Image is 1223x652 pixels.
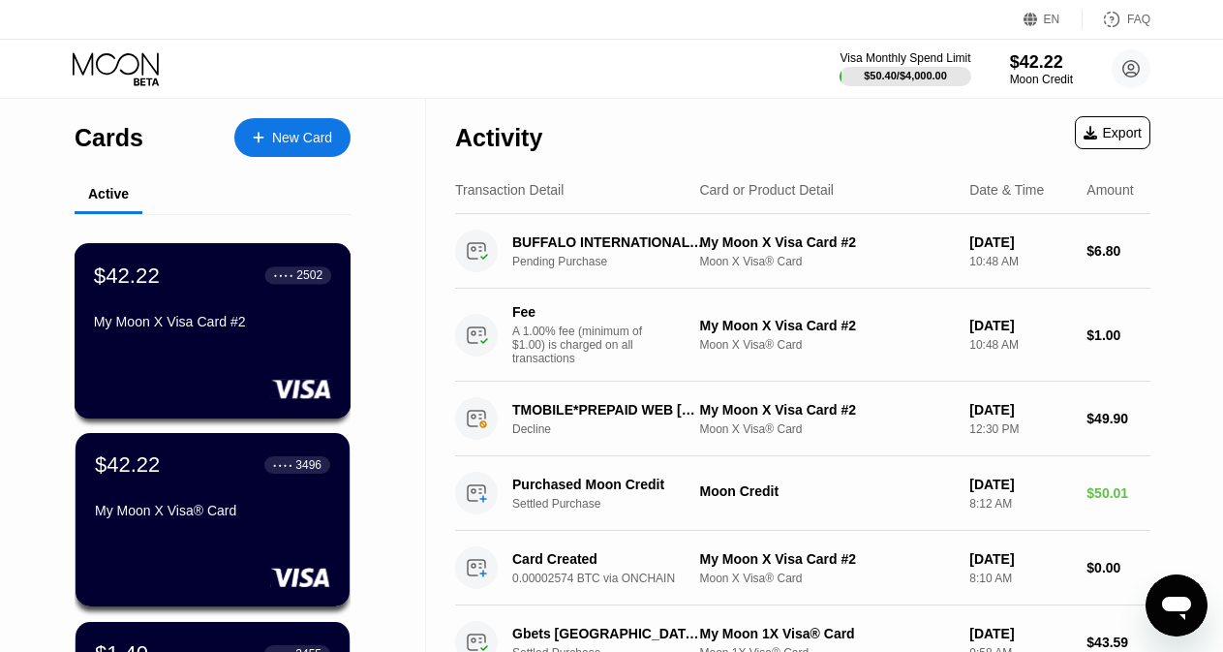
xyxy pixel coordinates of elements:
div: Moon X Visa® Card [699,338,954,352]
div: My Moon X Visa Card #2 [699,551,954,567]
div: My Moon 1X Visa® Card [699,626,954,641]
div: $42.22● ● ● ●2502My Moon X Visa Card #2 [76,244,350,418]
div: 8:10 AM [969,572,1071,585]
div: My Moon X Visa Card #2 [699,318,954,333]
div: Cards [75,124,143,152]
div: $6.80 [1086,243,1150,259]
div: Active [88,186,129,202]
div: $42.22 [95,452,160,478]
div: Decline [512,422,719,436]
div: A 1.00% fee (minimum of $1.00) is charged on all transactions [512,325,657,365]
div: 2502 [296,268,322,282]
div: My Moon X Visa® Card [95,503,330,518]
div: $0.00 [1086,560,1150,575]
div: Moon X Visa® Card [699,572,954,585]
div: 10:48 AM [969,255,1071,268]
div: Settled Purchase [512,497,719,511]
div: $42.22 [94,263,160,288]
div: [DATE] [969,551,1071,567]
div: Moon Credit [1010,73,1073,86]
div: Export [1075,116,1150,149]
div: [DATE] [969,626,1071,641]
div: Purchased Moon Credit [512,477,704,492]
div: 3496 [295,458,321,472]
div: 8:12 AM [969,497,1071,511]
div: [DATE] [969,402,1071,418]
div: BUFFALO INTERNATIONAL L Johannesburg ZAPending PurchaseMy Moon X Visa Card #2Moon X Visa® Card[DA... [455,214,1150,289]
div: Purchased Moon CreditSettled PurchaseMoon Credit[DATE]8:12 AM$50.01 [455,456,1150,531]
div: TMOBILE*PREPAID WEB [PHONE_NUMBER] USDeclineMy Moon X Visa Card #2Moon X Visa® Card[DATE]12:30 PM... [455,382,1150,456]
div: New Card [272,130,332,146]
div: Transaction Detail [455,182,564,198]
div: Card Created0.00002574 BTC via ONCHAINMy Moon X Visa Card #2Moon X Visa® Card[DATE]8:10 AM$0.00 [455,531,1150,605]
div: Card Created [512,551,704,567]
div: [DATE] [969,477,1071,492]
div: FeeA 1.00% fee (minimum of $1.00) is charged on all transactionsMy Moon X Visa Card #2Moon X Visa... [455,289,1150,382]
iframe: Button to launch messaging window [1146,574,1208,636]
div: 12:30 PM [969,422,1071,436]
div: My Moon X Visa Card #2 [94,314,331,329]
div: $42.22● ● ● ●3496My Moon X Visa® Card [76,433,350,606]
div: Gbets [GEOGRAPHIC_DATA] ZA [512,626,704,641]
div: $42.22 [1010,52,1073,73]
div: Visa Monthly Spend Limit$50.40/$4,000.00 [840,51,970,86]
div: ● ● ● ● [273,462,292,468]
div: New Card [234,118,351,157]
div: EN [1044,13,1060,26]
div: FAQ [1127,13,1150,26]
div: $42.22Moon Credit [1010,52,1073,86]
div: Card or Product Detail [699,182,834,198]
div: Visa Monthly Spend Limit [840,51,970,65]
div: 0.00002574 BTC via ONCHAIN [512,572,719,585]
div: Pending Purchase [512,255,719,268]
div: Export [1084,125,1142,140]
div: 10:48 AM [969,338,1071,352]
div: Date & Time [969,182,1044,198]
div: ● ● ● ● [274,272,293,278]
div: $50.01 [1086,485,1150,501]
div: My Moon X Visa Card #2 [699,402,954,418]
div: [DATE] [969,318,1071,333]
div: Moon X Visa® Card [699,422,954,436]
div: BUFFALO INTERNATIONAL L Johannesburg ZA [512,234,704,250]
div: My Moon X Visa Card #2 [699,234,954,250]
div: [DATE] [969,234,1071,250]
div: $1.00 [1086,327,1150,343]
div: Amount [1086,182,1133,198]
div: $43.59 [1086,635,1150,650]
div: Activity [455,124,542,152]
div: Moon Credit [699,483,954,499]
div: Fee [512,304,648,320]
div: TMOBILE*PREPAID WEB [PHONE_NUMBER] US [512,402,704,418]
div: $50.40 / $4,000.00 [864,70,947,81]
div: FAQ [1083,10,1150,29]
div: Moon X Visa® Card [699,255,954,268]
div: EN [1024,10,1083,29]
div: $49.90 [1086,411,1150,426]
